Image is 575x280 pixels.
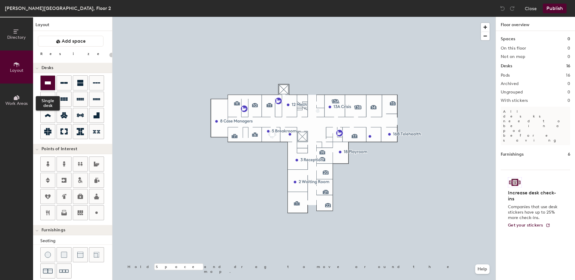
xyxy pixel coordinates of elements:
button: Couch (corner) [89,247,104,262]
img: Couch (x3) [59,266,69,276]
h2: With stickers [501,98,528,103]
span: Desks [42,65,53,70]
span: Points of Interest [42,147,77,151]
img: Couch (corner) [94,252,100,258]
h1: Desks [501,63,512,69]
h1: Furnishings [501,151,524,158]
img: Undo [500,5,506,11]
h2: Not on map [501,54,525,59]
span: Add space [62,38,86,44]
img: Redo [509,5,515,11]
span: Directory [7,35,26,40]
h1: 6 [568,151,570,158]
h2: 0 [567,81,570,86]
div: Resize [40,51,107,56]
h1: Layout [33,22,112,31]
img: Sticker logo [508,177,522,187]
h2: 16 [566,73,570,78]
h2: 0 [567,90,570,95]
img: Couch (x2) [43,266,53,276]
button: Publish [543,4,567,13]
img: Stool [45,252,51,258]
span: Work Areas [5,101,28,106]
img: Cushion [61,252,67,258]
button: Add space [38,36,103,47]
h2: Archived [501,81,518,86]
button: Couch (x3) [57,263,72,278]
h1: Spaces [501,36,515,42]
button: Close [525,4,537,13]
h2: Pods [501,73,510,78]
h1: 0 [567,36,570,42]
button: Help [475,264,490,274]
p: All desks need to be in a pod before saving [501,107,570,145]
img: Couch (middle) [77,252,83,258]
button: Couch (middle) [73,247,88,262]
p: Companies that use desk stickers have up to 25% more check-ins. [508,204,559,221]
h2: 0 [567,46,570,51]
button: Stool [40,247,55,262]
h2: 0 [567,54,570,59]
span: Layout [10,68,23,73]
span: Furnishings [42,228,65,233]
h2: 0 [567,98,570,103]
h1: Floor overview [496,17,575,31]
h1: 16 [566,63,570,69]
span: Get your stickers [508,223,543,228]
button: Cushion [57,247,72,262]
div: Seating [40,238,112,244]
h4: Increase desk check-ins [508,190,559,202]
a: Get your stickers [508,223,550,228]
div: [PERSON_NAME][GEOGRAPHIC_DATA], Floor 2 [5,5,111,12]
h2: Ungrouped [501,90,523,95]
button: Single desk [40,75,55,90]
h2: On this floor [501,46,526,51]
button: Couch (x2) [40,263,55,278]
